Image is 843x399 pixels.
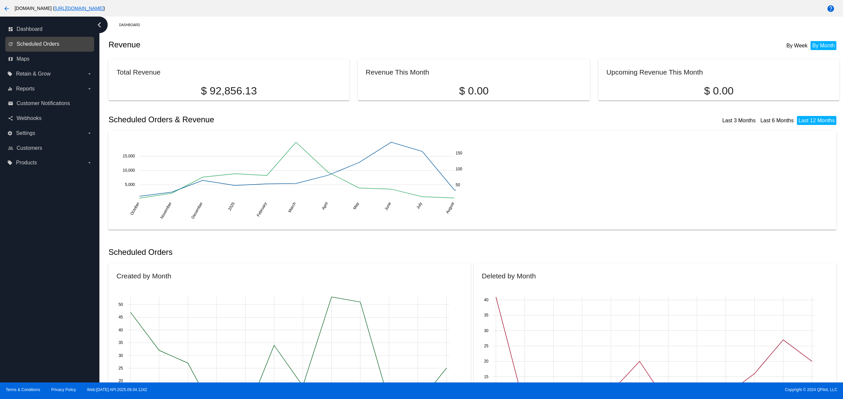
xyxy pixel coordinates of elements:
[722,118,756,123] a: Last 3 Months
[760,118,794,123] a: Last 6 Months
[123,154,135,158] text: 15,000
[119,302,123,307] text: 50
[445,201,455,214] text: August
[16,86,34,92] span: Reports
[125,182,135,187] text: 5,000
[785,41,809,50] li: By Week
[108,248,474,257] h2: Scheduled Orders
[484,374,489,379] text: 15
[7,131,13,136] i: settings
[8,145,13,151] i: people_outline
[108,115,474,124] h2: Scheduled Orders & Revenue
[482,272,536,280] h2: Deleted by Month
[16,71,50,77] span: Retain & Grow
[484,344,489,348] text: 25
[484,298,489,303] text: 40
[8,27,13,32] i: dashboard
[116,272,171,280] h2: Created by Month
[6,387,40,392] a: Terms & Conditions
[87,387,147,392] a: Web:[DATE] API:2025.09.04.1242
[87,71,92,77] i: arrow_drop_down
[7,71,13,77] i: local_offer
[484,359,489,364] text: 20
[8,39,92,49] a: update Scheduled Orders
[827,5,835,13] mat-icon: help
[54,6,103,11] a: [URL][DOMAIN_NAME]
[17,41,59,47] span: Scheduled Orders
[484,313,489,318] text: 35
[352,201,360,210] text: May
[7,160,13,165] i: local_offer
[8,116,13,121] i: share
[8,56,13,62] i: map
[416,201,423,209] text: July
[87,160,92,165] i: arrow_drop_down
[456,151,462,155] text: 150
[456,183,460,187] text: 50
[799,118,835,123] a: Last 12 Months
[17,56,29,62] span: Maps
[321,201,329,210] text: April
[94,20,105,30] i: chevron_left
[366,68,429,76] h2: Revenue This Month
[87,131,92,136] i: arrow_drop_down
[119,328,123,332] text: 40
[119,379,123,383] text: 20
[15,6,105,11] span: [DOMAIN_NAME] ( )
[87,86,92,91] i: arrow_drop_down
[17,100,70,106] span: Customer Notifications
[130,201,140,216] text: October
[8,98,92,109] a: email Customer Notifications
[16,160,37,166] span: Products
[119,20,146,30] a: Dashboard
[811,41,836,50] li: By Month
[8,143,92,153] a: people_outline Customers
[123,168,135,173] text: 10,000
[606,85,831,97] p: $ 0.00
[366,85,582,97] p: $ 0.00
[287,201,297,213] text: March
[119,315,123,320] text: 45
[484,328,489,333] text: 30
[17,115,41,121] span: Webhooks
[119,353,123,358] text: 30
[8,24,92,34] a: dashboard Dashboard
[3,5,11,13] mat-icon: arrow_back
[227,201,236,211] text: 2025
[384,201,392,211] text: June
[7,86,13,91] i: equalizer
[17,145,42,151] span: Customers
[8,41,13,47] i: update
[119,341,123,345] text: 35
[8,101,13,106] i: email
[108,40,474,49] h2: Revenue
[119,366,123,370] text: 25
[606,68,703,76] h2: Upcoming Revenue This Month
[8,113,92,124] a: share Webhooks
[51,387,76,392] a: Privacy Policy
[456,167,462,171] text: 100
[116,68,160,76] h2: Total Revenue
[256,201,268,217] text: February
[191,201,204,219] text: December
[16,130,35,136] span: Settings
[116,85,341,97] p: $ 92,856.13
[8,54,92,64] a: map Maps
[159,201,173,219] text: November
[17,26,42,32] span: Dashboard
[427,387,837,392] span: Copyright © 2024 QPilot, LLC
